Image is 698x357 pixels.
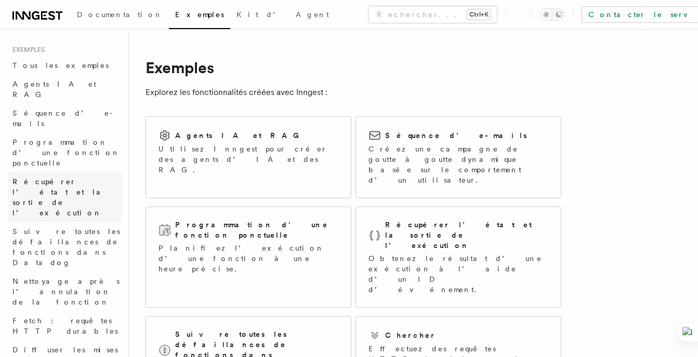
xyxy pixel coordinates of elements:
[146,207,351,308] a: Programmation d’une fonction ponctuellePlanifiez l’exécution d’une fonction à une heure précise.
[77,10,163,19] span: Documentation
[230,3,335,28] a: Kit d’Agent
[8,46,45,54] span: Exemples
[146,58,561,77] h1: Exemples
[467,9,491,20] kbd: Ctrl+K
[385,130,527,141] h2: Séquence d’e-mails
[377,9,463,20] font: Rechercher...
[175,219,338,240] h2: Programmation d’une fonction ponctuelle
[8,222,122,272] a: Suivre toutes les défaillances de fonctions dans Datadog
[8,311,122,340] a: Fetch : requêtes HTTP durables
[12,109,118,128] span: Séquence d’e-mails
[12,277,120,306] span: Nettoyage après l’annulation de la fonction
[368,144,548,185] p: Créez une campagne de goutte à goutte dynamique basée sur le comportement d’un utilisateur.
[385,330,436,340] h2: Chercher
[12,317,118,335] span: Fetch : requêtes HTTP durables
[12,227,120,267] span: Suivre toutes les défaillances de fonctions dans Datadog
[8,272,122,311] a: Nettoyage après l’annulation de la fonction
[175,130,305,141] h2: Agents IA et RAG
[12,177,108,217] span: Récupérer l’état et la sortie de l’exécution
[169,3,230,29] a: Exemples
[12,138,120,167] span: Programmation d’une fonction ponctuelle
[540,8,565,21] button: Basculer en mode sombre
[236,10,329,19] span: Kit d’Agent
[368,6,497,23] button: Rechercher...Ctrl+K
[8,104,122,133] a: Séquence d’e-mails
[355,207,561,308] a: Récupérer l’état et la sortie de l’exécutionObtenez le résultat d’une exécution à l’aide d’un ID ...
[12,61,109,70] span: Tous les exemples
[8,75,122,104] a: Agents IA et RAG
[159,144,338,175] p: Utilisez Inngest pour créer des agents d’IA et des RAG.
[71,3,169,28] a: Documentation
[146,116,351,198] a: Agents IA et RAGUtilisez Inngest pour créer des agents d’IA et des RAG.
[175,10,224,19] span: Exemples
[355,116,561,198] a: Séquence d’e-mailsCréez une campagne de goutte à goutte dynamique basée sur le comportement d’un ...
[12,80,96,99] span: Agents IA et RAG
[8,56,122,75] a: Tous les exemples
[385,219,548,251] h2: Récupérer l’état et la sortie de l’exécution
[159,243,338,274] p: Planifiez l’exécution d’une fonction à une heure précise.
[146,85,561,100] p: Explorez les fonctionnalités créées avec Inngest :
[8,172,122,222] a: Récupérer l’état et la sortie de l’exécution
[368,253,548,295] p: Obtenez le résultat d’une exécution à l’aide d’un ID d’événement.
[8,133,122,172] a: Programmation d’une fonction ponctuelle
